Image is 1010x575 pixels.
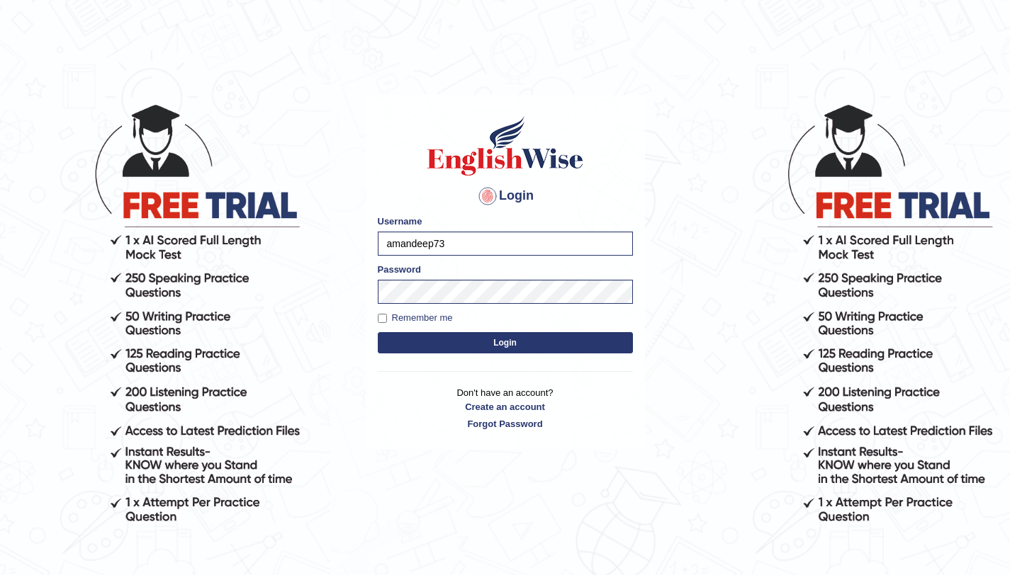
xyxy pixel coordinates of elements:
button: Login [378,332,633,353]
p: Don't have an account? [378,386,633,430]
label: Username [378,215,422,228]
label: Remember me [378,311,453,325]
label: Password [378,263,421,276]
h4: Login [378,185,633,207]
img: Logo of English Wise sign in for intelligent practice with AI [425,114,586,178]
a: Forgot Password [378,417,633,431]
a: Create an account [378,400,633,414]
input: Remember me [378,314,387,323]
